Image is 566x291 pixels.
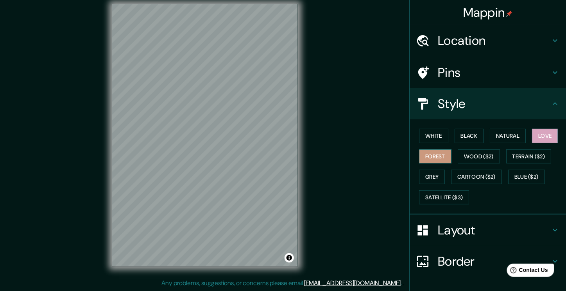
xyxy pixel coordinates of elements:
[410,25,566,56] div: Location
[508,170,545,184] button: Blue ($2)
[438,254,550,269] h4: Border
[161,279,402,288] p: Any problems, suggestions, or concerns please email .
[451,170,502,184] button: Cartoon ($2)
[438,33,550,48] h4: Location
[285,253,294,263] button: Toggle attribution
[419,129,448,143] button: White
[410,57,566,88] div: Pins
[490,129,526,143] button: Natural
[410,88,566,119] div: Style
[506,11,512,17] img: pin-icon.png
[532,129,558,143] button: Love
[463,5,513,20] h4: Mappin
[419,170,445,184] button: Grey
[419,149,451,164] button: Forest
[112,4,298,266] canvas: Map
[438,222,550,238] h4: Layout
[304,279,401,287] a: [EMAIL_ADDRESS][DOMAIN_NAME]
[419,190,469,205] button: Satellite ($3)
[410,246,566,277] div: Border
[438,65,550,80] h4: Pins
[496,261,557,282] iframe: Help widget launcher
[455,129,484,143] button: Black
[410,215,566,246] div: Layout
[403,279,405,288] div: .
[402,279,403,288] div: .
[458,149,500,164] button: Wood ($2)
[438,96,550,112] h4: Style
[506,149,552,164] button: Terrain ($2)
